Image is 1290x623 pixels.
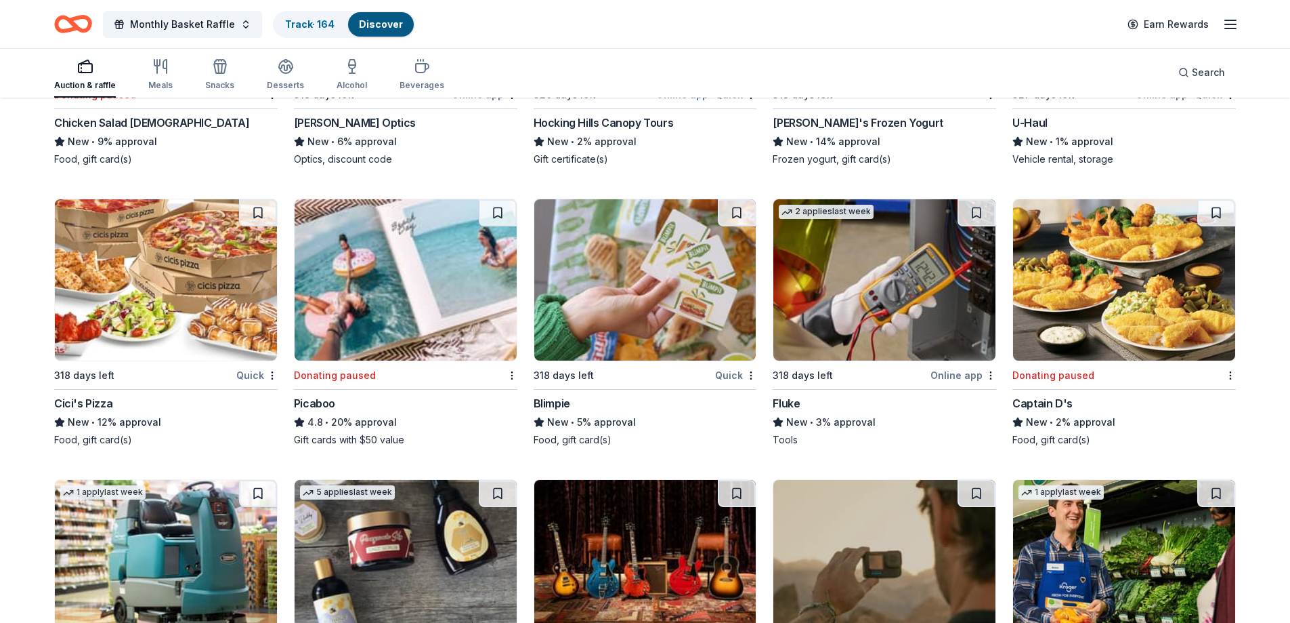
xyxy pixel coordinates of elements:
[811,136,814,147] span: •
[773,395,800,411] div: Fluke
[54,414,278,430] div: 12% approval
[205,53,234,98] button: Snacks
[773,414,996,430] div: 3% approval
[130,16,235,33] span: Monthly Basket Raffle
[547,134,569,150] span: New
[148,53,173,98] button: Meals
[1192,64,1225,81] span: Search
[273,11,415,38] button: Track· 164Discover
[773,115,943,131] div: [PERSON_NAME]'s Frozen Yogurt
[294,134,517,150] div: 6% approval
[773,134,996,150] div: 14% approval
[534,115,674,131] div: Hocking Hills Canopy Tours
[786,134,808,150] span: New
[68,414,89,430] span: New
[1013,199,1235,361] img: Image for Captain D's
[294,115,416,131] div: [PERSON_NAME] Optics
[534,395,570,411] div: Blimpie
[1050,417,1054,428] span: •
[307,134,329,150] span: New
[54,433,278,447] div: Food, gift card(s)
[400,80,444,91] div: Beverages
[1026,414,1048,430] span: New
[285,18,335,30] a: Track· 164
[1026,134,1048,150] span: New
[91,136,95,147] span: •
[1190,89,1192,100] span: •
[534,153,757,166] div: Gift certificate(s)
[54,153,278,166] div: Food, gift card(s)
[1018,485,1104,500] div: 1 apply last week
[1012,414,1236,430] div: 2% approval
[267,80,304,91] div: Desserts
[1012,199,1236,447] a: Image for Captain D'sDonating pausedCaptain D'sNew•2% approvalFood, gift card(s)
[534,433,757,447] div: Food, gift card(s)
[1012,115,1048,131] div: U-Haul
[1012,395,1073,411] div: Captain D's
[54,80,116,91] div: Auction & raffle
[359,18,403,30] a: Discover
[337,80,367,91] div: Alcohol
[295,199,517,361] img: Image for Picaboo
[294,433,517,447] div: Gift cards with $50 value
[571,417,574,428] span: •
[54,53,116,98] button: Auction & raffle
[54,367,114,384] div: 318 days left
[294,367,376,384] div: Donating paused
[773,367,833,384] div: 318 days left
[534,367,594,384] div: 318 days left
[547,414,569,430] span: New
[236,367,278,384] div: Quick
[779,205,874,219] div: 2 applies last week
[1050,136,1054,147] span: •
[91,417,95,428] span: •
[54,115,249,131] div: Chicken Salad [DEMOGRAPHIC_DATA]
[148,80,173,91] div: Meals
[1012,134,1236,150] div: 1% approval
[773,199,996,447] a: Image for Fluke2 applieslast week318 days leftOnline appFlukeNew•3% approvalTools
[294,414,517,430] div: 20% approval
[534,199,757,447] a: Image for Blimpie318 days leftQuickBlimpieNew•5% approvalFood, gift card(s)
[54,134,278,150] div: 9% approval
[1012,153,1236,166] div: Vehicle rental, storage
[267,53,304,98] button: Desserts
[300,485,395,500] div: 5 applies last week
[294,153,517,166] div: Optics, discount code
[773,153,996,166] div: Frozen yogurt, gift card(s)
[534,199,756,361] img: Image for Blimpie
[710,89,713,100] span: •
[1119,12,1217,37] a: Earn Rewards
[811,417,814,428] span: •
[325,417,328,428] span: •
[54,199,278,447] a: Image for Cici's Pizza318 days leftQuickCici's PizzaNew•12% approvalFood, gift card(s)
[930,367,996,384] div: Online app
[1167,59,1236,86] button: Search
[1012,433,1236,447] div: Food, gift card(s)
[307,414,323,430] span: 4.8
[773,199,995,361] img: Image for Fluke
[331,136,335,147] span: •
[60,485,146,500] div: 1 apply last week
[294,395,335,411] div: Picaboo
[54,395,112,411] div: Cici's Pizza
[337,53,367,98] button: Alcohol
[103,11,262,38] button: Monthly Basket Raffle
[205,80,234,91] div: Snacks
[55,199,277,361] img: Image for Cici's Pizza
[1012,367,1094,384] div: Donating paused
[571,136,574,147] span: •
[68,134,89,150] span: New
[773,433,996,447] div: Tools
[534,414,757,430] div: 5% approval
[715,367,756,384] div: Quick
[294,199,517,447] a: Image for PicabooDonating pausedPicaboo4.8•20% approvalGift cards with $50 value
[786,414,808,430] span: New
[534,134,757,150] div: 2% approval
[400,53,444,98] button: Beverages
[54,8,92,40] a: Home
